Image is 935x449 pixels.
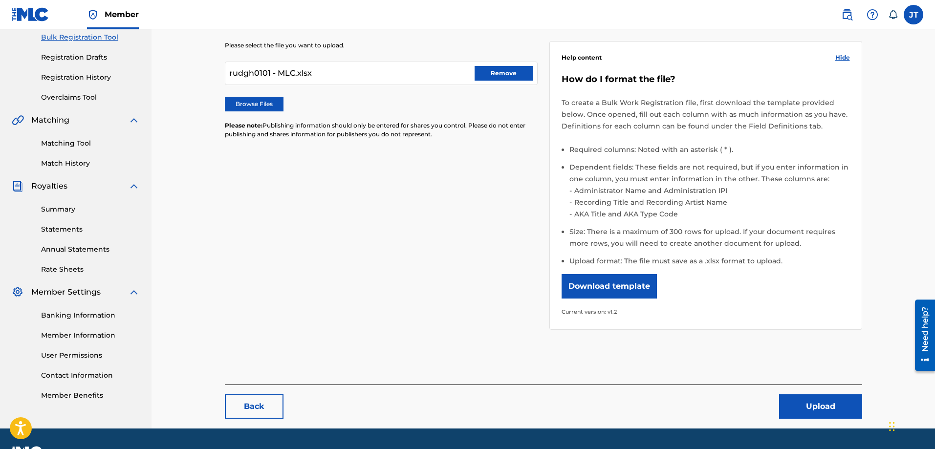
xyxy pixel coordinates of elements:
img: expand [128,114,140,126]
img: Matching [12,114,24,126]
h5: How do I format the file? [562,74,850,85]
a: Banking Information [41,310,140,321]
span: Member Settings [31,286,101,298]
span: Royalties [31,180,67,192]
iframe: Resource Center [908,296,935,375]
a: Statements [41,224,140,235]
a: Bulk Registration Tool [41,32,140,43]
div: Notifications [888,10,898,20]
img: Member Settings [12,286,23,298]
img: Top Rightsholder [87,9,99,21]
a: Registration Drafts [41,52,140,63]
button: Download template [562,274,657,299]
li: Dependent fields: These fields are not required, but if you enter information in one column, you ... [569,161,850,226]
li: Upload format: The file must save as a .xlsx format to upload. [569,255,850,267]
span: Please note: [225,122,262,129]
img: expand [128,286,140,298]
li: AKA Title and AKA Type Code [572,208,850,220]
p: Please select the file you want to upload. [225,41,538,50]
a: Back [225,394,283,419]
iframe: Chat Widget [886,402,935,449]
p: Publishing information should only be entered for shares you control. Please do not enter publish... [225,121,538,139]
a: Match History [41,158,140,169]
span: Help content [562,53,602,62]
a: Public Search [837,5,857,24]
img: search [841,9,853,21]
a: Rate Sheets [41,264,140,275]
a: Registration History [41,72,140,83]
li: Administrator Name and Administration IPI [572,185,850,196]
a: Matching Tool [41,138,140,149]
a: Member Information [41,330,140,341]
li: Size: There is a maximum of 300 rows for upload. If your document requires more rows, you will ne... [569,226,850,255]
a: Overclaims Tool [41,92,140,103]
img: expand [128,180,140,192]
a: Summary [41,204,140,214]
span: rudgh0101 - MLC.xlsx [229,67,312,79]
span: Matching [31,114,69,126]
a: Contact Information [41,370,140,381]
li: Recording Title and Recording Artist Name [572,196,850,208]
a: Annual Statements [41,244,140,255]
span: Member [105,9,139,20]
label: Browse Files [225,97,283,111]
li: Required columns: Noted with an asterisk ( * ). [569,144,850,161]
a: User Permissions [41,350,140,361]
img: MLC Logo [12,7,49,21]
p: Current version: v1.2 [562,306,850,318]
span: Hide [835,53,850,62]
button: Upload [779,394,862,419]
button: Remove [475,66,533,81]
img: Royalties [12,180,23,192]
div: User Menu [904,5,923,24]
div: Drag [889,412,895,441]
img: help [867,9,878,21]
a: Member Benefits [41,390,140,401]
div: Help [863,5,882,24]
p: To create a Bulk Work Registration file, first download the template provided below. Once opened,... [562,97,850,132]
